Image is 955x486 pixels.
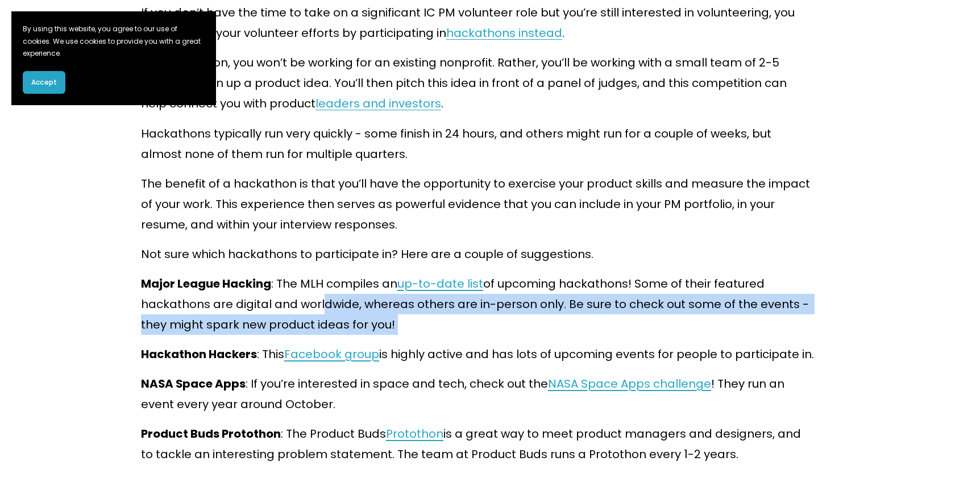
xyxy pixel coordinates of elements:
p: : This is highly active and has lots of upcoming events for people to participate in. [141,344,814,364]
section: Cookie banner [11,11,216,105]
strong: Product Buds Protothon [141,426,281,442]
a: NASA Space Apps challenge [548,376,711,392]
p: Not sure which hackathons to participate in? Here are a couple of suggestions. [141,244,814,264]
a: Facebook group [284,346,379,362]
p: If you don’t have the time to take on a significant IC PM volunteer role but you’re still interes... [141,2,814,43]
strong: Hackathon Hackers [141,346,257,362]
p: : The MLH compiles an of upcoming hackathons! Some of their featured hackathons are digital and w... [141,273,814,335]
strong: Major League Hacking [141,276,271,292]
p: : The Product Buds is a great way to meet product managers and designers, and to tackle an intere... [141,423,814,464]
a: hackathons instead [446,25,562,41]
a: leaders and investors [315,95,441,111]
p: By using this website, you agree to our use of cookies. We use cookies to provide you with a grea... [23,23,205,60]
span: Accept [31,77,57,88]
p: : If you’re interested in space and tech, check out the ! They run an event every year around Oct... [141,373,814,414]
p: The benefit of a hackathon is that you’ll have the opportunity to exercise your product skills an... [141,173,814,235]
button: Accept [23,71,65,94]
p: Hackathons typically run very quickly - some finish in 24 hours, and others might run for a coupl... [141,123,814,164]
p: In a hackathon, you won’t be working for an existing nonprofit. Rather, you’ll be working with a ... [141,52,814,114]
a: up-to-date list [397,276,483,292]
strong: NASA Space Apps [141,376,246,392]
a: Protothon [386,426,443,442]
